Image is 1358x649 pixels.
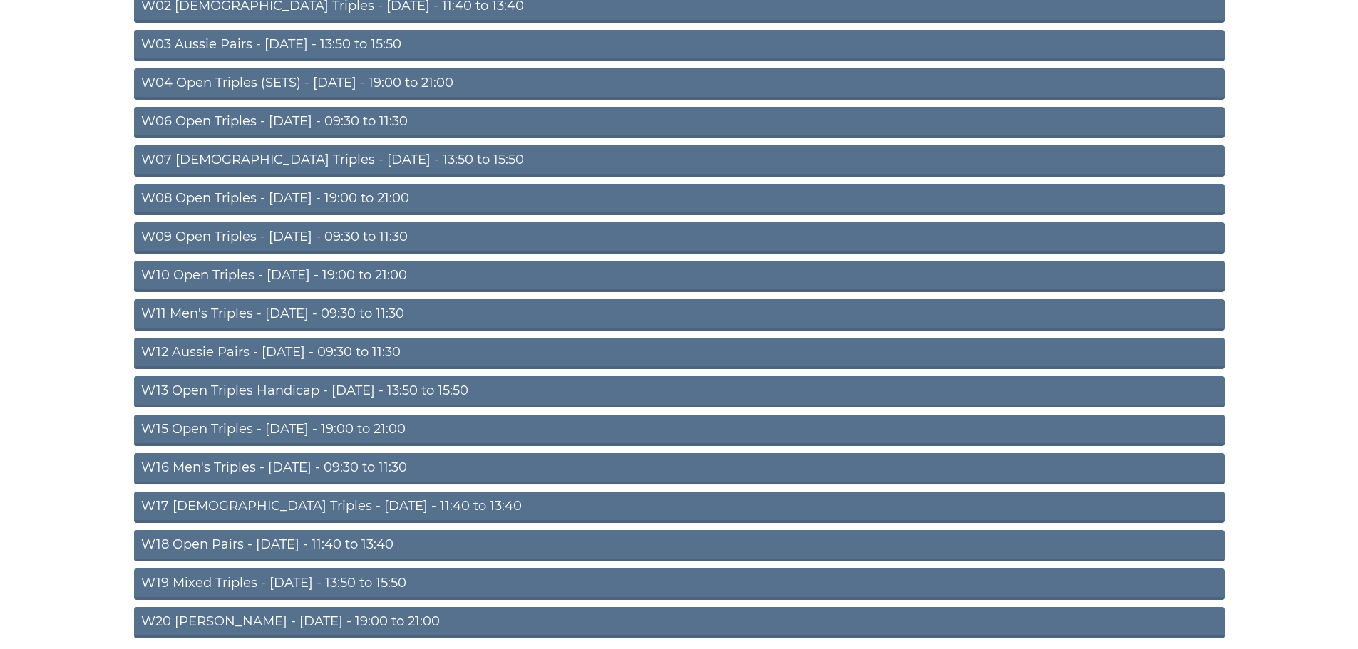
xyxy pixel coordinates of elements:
[134,184,1225,215] a: W08 Open Triples - [DATE] - 19:00 to 21:00
[134,145,1225,177] a: W07 [DEMOGRAPHIC_DATA] Triples - [DATE] - 13:50 to 15:50
[134,376,1225,407] a: W13 Open Triples Handicap - [DATE] - 13:50 to 15:50
[134,261,1225,292] a: W10 Open Triples - [DATE] - 19:00 to 21:00
[134,222,1225,254] a: W09 Open Triples - [DATE] - 09:30 to 11:30
[134,492,1225,523] a: W17 [DEMOGRAPHIC_DATA] Triples - [DATE] - 11:40 to 13:40
[134,30,1225,61] a: W03 Aussie Pairs - [DATE] - 13:50 to 15:50
[134,68,1225,100] a: W04 Open Triples (SETS) - [DATE] - 19:00 to 21:00
[134,607,1225,638] a: W20 [PERSON_NAME] - [DATE] - 19:00 to 21:00
[134,530,1225,561] a: W18 Open Pairs - [DATE] - 11:40 to 13:40
[134,453,1225,484] a: W16 Men's Triples - [DATE] - 09:30 to 11:30
[134,415,1225,446] a: W15 Open Triples - [DATE] - 19:00 to 21:00
[134,568,1225,600] a: W19 Mixed Triples - [DATE] - 13:50 to 15:50
[134,107,1225,138] a: W06 Open Triples - [DATE] - 09:30 to 11:30
[134,299,1225,331] a: W11 Men's Triples - [DATE] - 09:30 to 11:30
[134,338,1225,369] a: W12 Aussie Pairs - [DATE] - 09:30 to 11:30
